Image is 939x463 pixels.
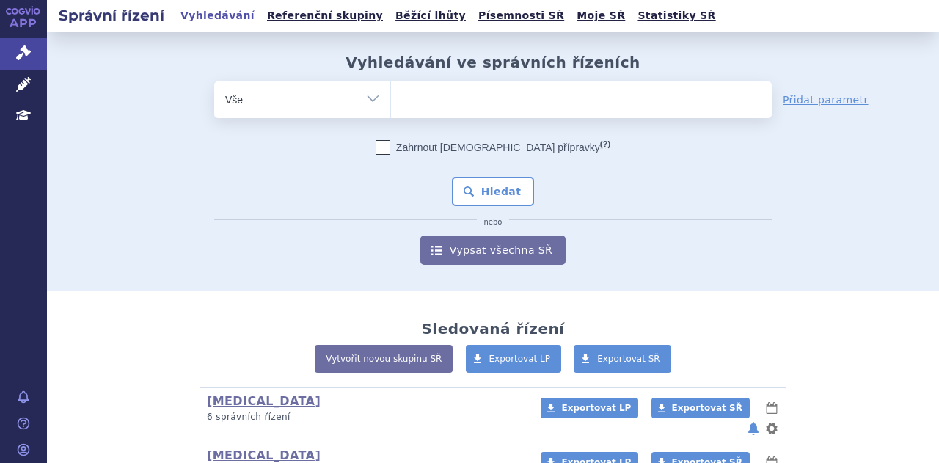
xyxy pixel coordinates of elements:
[420,236,566,265] a: Vypsat všechna SŘ
[474,6,569,26] a: Písemnosti SŘ
[315,345,453,373] a: Vytvořit novou skupinu SŘ
[764,420,779,437] button: nastavení
[574,345,671,373] a: Exportovat SŘ
[391,6,470,26] a: Běžící lhůty
[572,6,629,26] a: Moje SŘ
[207,411,522,423] p: 6 správních řízení
[452,177,535,206] button: Hledat
[746,420,761,437] button: notifikace
[466,345,562,373] a: Exportovat LP
[541,398,638,418] a: Exportovat LP
[597,354,660,364] span: Exportovat SŘ
[651,398,750,418] a: Exportovat SŘ
[633,6,720,26] a: Statistiky SŘ
[421,320,564,338] h2: Sledovaná řízení
[489,354,551,364] span: Exportovat LP
[561,403,631,413] span: Exportovat LP
[672,403,742,413] span: Exportovat SŘ
[263,6,387,26] a: Referenční skupiny
[346,54,640,71] h2: Vyhledávání ve správních řízeních
[207,448,321,462] a: [MEDICAL_DATA]
[207,394,321,408] a: [MEDICAL_DATA]
[783,92,869,107] a: Přidat parametr
[176,6,259,26] a: Vyhledávání
[600,139,610,149] abbr: (?)
[376,140,610,155] label: Zahrnout [DEMOGRAPHIC_DATA] přípravky
[47,5,176,26] h2: Správní řízení
[477,218,510,227] i: nebo
[764,399,779,417] button: lhůty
